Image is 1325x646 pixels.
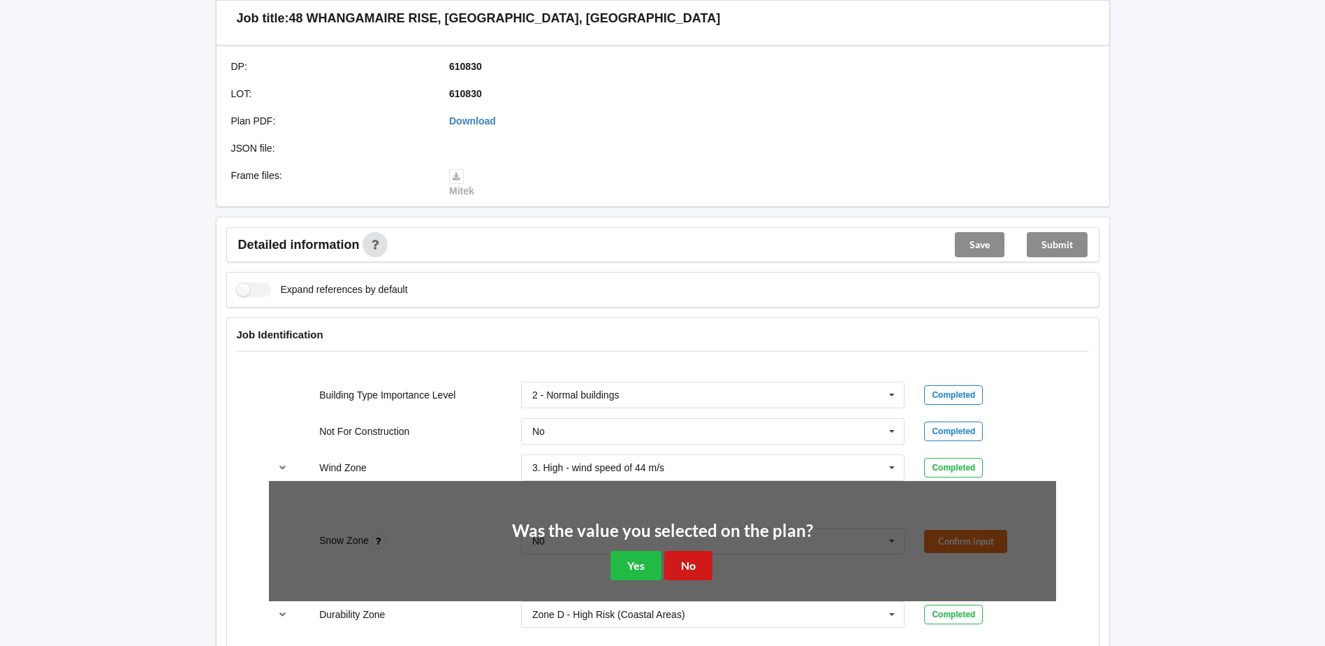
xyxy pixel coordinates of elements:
[319,389,455,401] label: Building Type Importance Level
[269,455,296,480] button: reference-toggle
[221,114,440,128] div: Plan PDF :
[319,462,367,473] label: Wind Zone
[319,426,409,437] label: Not For Construction
[237,328,1089,341] h4: Job Identification
[237,282,408,297] label: Expand references by default
[319,609,385,620] label: Durability Zone
[221,59,440,73] div: DP :
[449,61,482,72] b: 610830
[924,385,983,405] div: Completed
[532,390,620,400] div: 2 - Normal buildings
[269,602,296,627] button: reference-toggle
[449,170,474,196] a: Mitek
[237,10,289,27] h3: Job title:
[924,458,983,478] div: Completed
[924,422,983,441] div: Completed
[221,87,440,101] div: LOT :
[924,605,983,624] div: Completed
[238,238,360,251] span: Detailed information
[512,520,813,542] h2: Was the value you selected on the plan?
[221,168,440,198] div: Frame files :
[289,10,721,27] h3: 48 WHANGAMAIRE RISE, [GEOGRAPHIC_DATA], [GEOGRAPHIC_DATA]
[664,551,712,580] button: No
[610,551,661,580] button: Yes
[532,610,685,619] div: Zone D - High Risk (Coastal Areas)
[532,463,664,473] div: 3. High - wind speed of 44 m/s
[449,88,482,99] b: 610830
[221,141,440,155] div: JSON file :
[449,115,496,127] a: Download
[532,426,545,436] div: No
